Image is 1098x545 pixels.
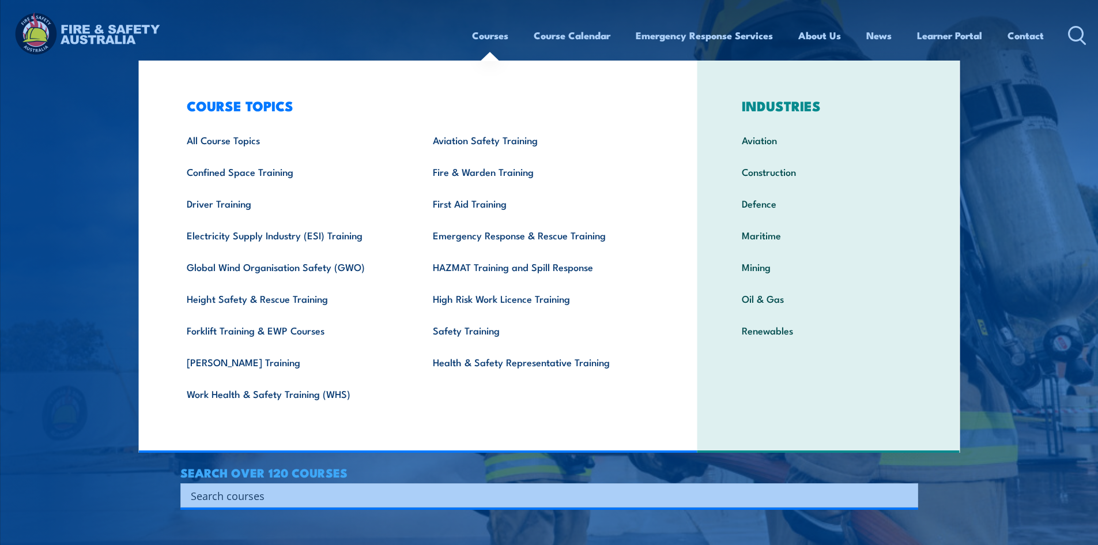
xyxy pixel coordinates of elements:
[169,97,661,114] h3: COURSE TOPICS
[798,20,841,51] a: About Us
[415,251,661,283] a: HAZMAT Training and Spill Response
[724,219,933,251] a: Maritime
[415,124,661,156] a: Aviation Safety Training
[180,466,918,479] h4: SEARCH OVER 120 COURSES
[415,219,661,251] a: Emergency Response & Rescue Training
[636,20,773,51] a: Emergency Response Services
[191,487,893,504] input: Search input
[917,20,982,51] a: Learner Portal
[169,187,415,219] a: Driver Training
[724,314,933,346] a: Renewables
[1008,20,1044,51] a: Contact
[193,487,895,503] form: Search form
[169,314,415,346] a: Forklift Training & EWP Courses
[169,156,415,187] a: Confined Space Training
[169,124,415,156] a: All Course Topics
[724,156,933,187] a: Construction
[415,346,661,378] a: Health & Safety Representative Training
[724,187,933,219] a: Defence
[866,20,892,51] a: News
[724,97,933,114] h3: INDUSTRIES
[415,283,661,314] a: High Risk Work Licence Training
[724,124,933,156] a: Aviation
[415,187,661,219] a: First Aid Training
[415,156,661,187] a: Fire & Warden Training
[724,283,933,314] a: Oil & Gas
[898,487,914,503] button: Search magnifier button
[472,20,508,51] a: Courses
[169,346,415,378] a: [PERSON_NAME] Training
[169,251,415,283] a: Global Wind Organisation Safety (GWO)
[169,378,415,409] a: Work Health & Safety Training (WHS)
[169,283,415,314] a: Height Safety & Rescue Training
[724,251,933,283] a: Mining
[169,219,415,251] a: Electricity Supply Industry (ESI) Training
[534,20,610,51] a: Course Calendar
[415,314,661,346] a: Safety Training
